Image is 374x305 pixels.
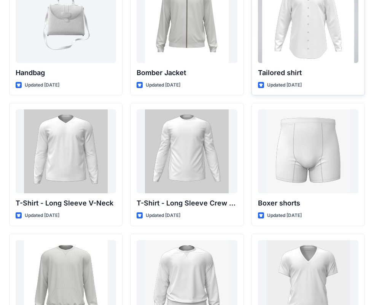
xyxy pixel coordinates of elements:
p: T-Shirt - Long Sleeve V-Neck [16,198,116,209]
p: T-Shirt - Long Sleeve Crew Neck [137,198,237,209]
p: Handbag [16,67,116,78]
p: Tailored shirt [258,67,358,78]
a: T-Shirt - Long Sleeve V-Neck [16,109,116,193]
p: Updated [DATE] [146,212,180,220]
p: Updated [DATE] [25,81,59,89]
p: Updated [DATE] [267,212,302,220]
p: Updated [DATE] [25,212,59,220]
p: Updated [DATE] [146,81,180,89]
a: T-Shirt - Long Sleeve Crew Neck [137,109,237,193]
a: Boxer shorts [258,109,358,193]
p: Updated [DATE] [267,81,302,89]
p: Bomber Jacket [137,67,237,78]
p: Boxer shorts [258,198,358,209]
